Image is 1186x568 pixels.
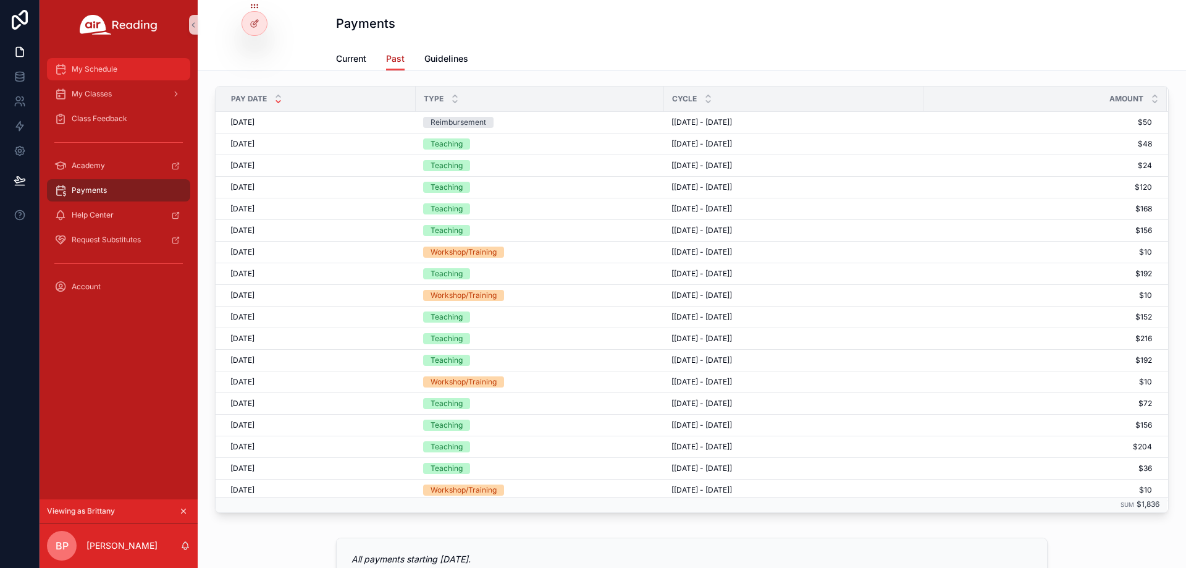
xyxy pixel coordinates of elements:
span: $72 [924,399,1152,409]
span: $152 [924,312,1152,322]
span: [[DATE] - [DATE]] [671,139,732,149]
span: Payments [72,185,107,195]
span: $192 [924,355,1152,365]
h1: Payments [336,15,395,32]
div: Reimbursement [431,117,486,128]
span: Class Feedback [72,114,127,124]
span: [[DATE] - [DATE]] [671,269,732,279]
span: [[DATE] - [DATE]] [671,182,732,192]
a: My Schedule [47,58,190,80]
span: [[DATE] - [DATE]] [671,290,732,300]
span: [[DATE] - [DATE]] [671,334,732,344]
span: Help Center [72,210,114,220]
div: Teaching [431,333,463,344]
a: Current [336,48,366,72]
div: Workshop/Training [431,290,497,301]
div: Workshop/Training [431,376,497,388]
em: All payments starting [DATE]. [351,554,471,564]
span: Pay Date [231,94,267,104]
span: [DATE] [230,355,254,365]
span: [DATE] [230,442,254,452]
span: Guidelines [424,53,468,65]
span: $156 [924,420,1152,430]
div: Teaching [431,138,463,150]
span: [[DATE] - [DATE]] [671,312,732,322]
span: $156 [924,226,1152,235]
span: [DATE] [230,161,254,171]
span: Request Substitutes [72,235,141,245]
div: scrollable content [40,49,198,314]
span: $48 [924,139,1152,149]
span: [[DATE] - [DATE]] [671,485,732,495]
div: Teaching [431,225,463,236]
span: [[DATE] - [DATE]] [671,117,732,127]
span: [[DATE] - [DATE]] [671,226,732,235]
span: [DATE] [230,226,254,235]
a: Payments [47,179,190,201]
span: [DATE] [230,377,254,387]
span: Account [72,282,101,292]
span: $1,836 [1137,499,1159,509]
span: [DATE] [230,290,254,300]
span: Viewing as Brittany [47,506,115,516]
span: [[DATE] - [DATE]] [671,247,732,257]
div: Teaching [431,268,463,279]
a: Request Substitutes [47,229,190,251]
span: $216 [924,334,1152,344]
span: [[DATE] - [DATE]] [671,204,732,214]
span: $168 [924,204,1152,214]
span: [[DATE] - [DATE]] [671,464,732,473]
span: Amount [1109,94,1143,104]
a: Help Center [47,204,190,226]
span: [DATE] [230,399,254,409]
div: Teaching [431,441,463,452]
span: $192 [924,269,1152,279]
span: Current [336,53,366,65]
span: BP [56,538,69,553]
span: $36 [924,464,1152,473]
span: [DATE] [230,204,254,214]
div: Teaching [431,398,463,409]
span: $10 [924,247,1152,257]
span: $120 [924,182,1152,192]
span: $24 [924,161,1152,171]
div: Teaching [431,160,463,171]
span: [DATE] [230,117,254,127]
span: [DATE] [230,247,254,257]
div: Teaching [431,182,463,193]
span: [DATE] [230,269,254,279]
span: My Schedule [72,64,117,74]
span: $10 [924,485,1152,495]
span: Cycle [672,94,697,104]
div: Workshop/Training [431,485,497,496]
span: [DATE] [230,420,254,430]
span: [[DATE] - [DATE]] [671,161,732,171]
a: Account [47,276,190,298]
span: [[DATE] - [DATE]] [671,399,732,409]
span: $10 [924,377,1152,387]
div: Workshop/Training [431,247,497,258]
a: Past [386,48,405,71]
span: $10 [924,290,1152,300]
span: [DATE] [230,464,254,473]
span: [DATE] [230,485,254,495]
p: [PERSON_NAME] [86,540,158,552]
span: $50 [924,117,1152,127]
a: Academy [47,155,190,177]
a: My Classes [47,83,190,105]
a: Guidelines [424,48,468,72]
span: [[DATE] - [DATE]] [671,377,732,387]
a: Class Feedback [47,108,190,130]
span: [[DATE] - [DATE]] [671,442,732,452]
div: Teaching [431,355,463,366]
span: [[DATE] - [DATE]] [671,420,732,430]
img: App logo [80,15,158,35]
div: Teaching [431,463,463,474]
span: [DATE] [230,139,254,149]
span: [DATE] [230,334,254,344]
span: [DATE] [230,182,254,192]
div: Teaching [431,312,463,323]
span: Past [386,53,405,65]
small: Sum [1121,501,1134,508]
span: [[DATE] - [DATE]] [671,355,732,365]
